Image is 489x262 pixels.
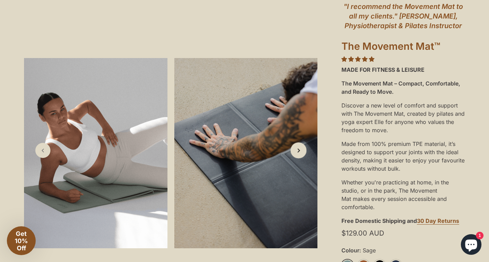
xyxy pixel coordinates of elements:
strong: Free Domestic Shipping and [341,217,417,224]
span: $129.00 AUD [341,230,384,236]
label: Colour: [341,247,465,254]
strong: 30 Day Returns [417,217,459,224]
inbox-online-store-chat: Shopify online store chat [459,234,484,257]
div: Whether you're practicing at home, in the studio, or in the park, The Movement Mat makes every se... [341,175,465,214]
div: Made from 100% premium TPE material, it’s designed to support your joints with the ideal density,... [341,137,465,175]
a: Next slide [291,143,307,159]
div: Discover a new level of comfort and support with The Movement Mat, created by pilates and yoga ex... [341,99,465,137]
span: Get 10% Off [15,230,28,252]
em: "I recommend the Movement Mat to all my clients." [PERSON_NAME], Physiotherapist & Pilates Instru... [344,2,463,30]
span: Sage [361,247,376,254]
a: Previous slide [35,143,50,158]
div: The Movement Mat – Compact, Comfortable, and Ready to Move. [341,77,465,99]
div: Get 10% Off [7,226,36,255]
a: 30 Day Returns [417,217,459,225]
strong: MADE FOR FITNESS & LEISURE [341,66,424,73]
span: 4.86 stars [341,56,374,62]
h1: The Movement Mat™ [341,40,465,55]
